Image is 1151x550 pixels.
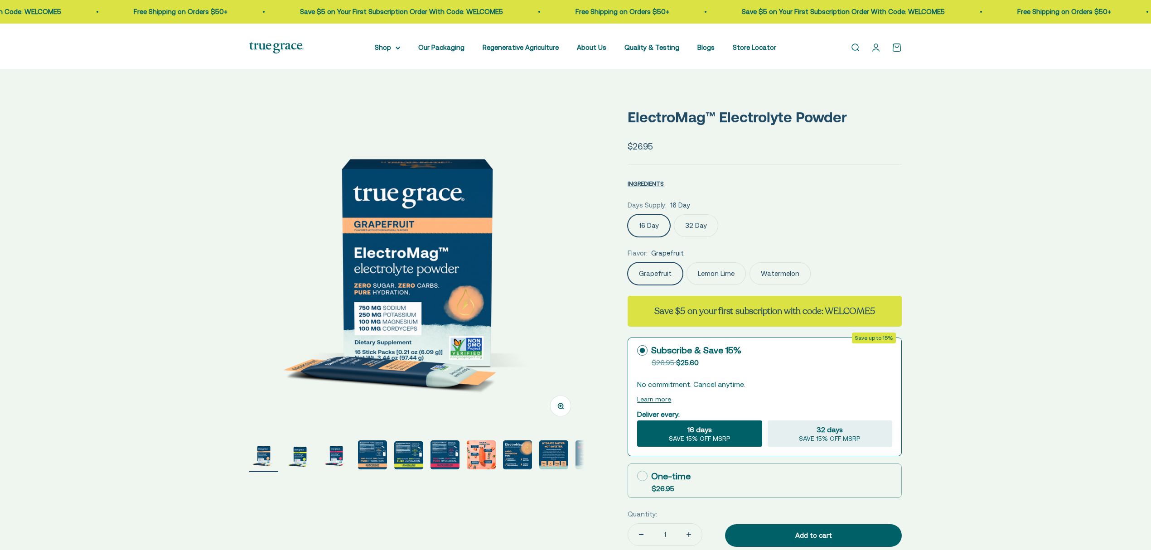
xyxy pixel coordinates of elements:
img: Everyone needs true hydration. From your extreme athletes to you weekend warriors, ElectroMag giv... [539,440,568,469]
span: 16 Day [670,200,690,211]
p: Save $5 on Your First Subscription Order With Code: WELCOME5 [263,6,466,17]
button: Decrease quantity [628,524,654,545]
button: Go to item 6 [430,440,459,472]
a: Store Locator [733,43,776,51]
button: Go to item 7 [467,440,496,472]
span: INGREDIENTS [628,180,664,187]
a: Regenerative Agriculture [483,43,559,51]
img: ElectroMag™ [430,440,459,469]
button: Go to item 1 [249,440,278,472]
img: ElectroMag™ [394,441,423,469]
img: Magnesium for heart health and stress support* Chloride to support pH balance and oxygen flow* So... [467,440,496,469]
a: Blogs [697,43,715,51]
strong: Save $5 on your first subscription with code: WELCOME5 [654,305,875,317]
a: Quality & Testing [624,43,679,51]
button: Go to item 9 [539,440,568,472]
legend: Days Supply: [628,200,667,211]
img: ElectroMag™ [285,440,314,469]
img: ElectroMag™ [322,440,351,469]
a: Free Shipping on Orders $50+ [539,8,633,15]
button: Go to item 8 [503,440,532,472]
button: Go to item 5 [394,441,423,472]
button: Go to item 3 [322,440,351,472]
p: Save $5 on Your First Subscription Order With Code: WELCOME5 [705,6,908,17]
legend: Flavor: [628,248,648,259]
summary: Shop [375,42,400,53]
img: ElectroMag™ [249,95,584,429]
div: Add to cart [743,530,884,541]
button: Add to cart [725,524,902,547]
button: Go to item 2 [285,440,314,472]
p: ElectroMag™ Electrolyte Powder [628,106,902,129]
img: Rapid Hydration For: - Exercise endurance* - Stress support* - Electrolyte replenishment* - Muscl... [503,440,532,469]
a: Free Shipping on Orders $50+ [97,8,191,15]
button: INGREDIENTS [628,178,664,189]
label: Quantity: [628,509,657,520]
sale-price: $26.95 [628,140,653,153]
button: Go to item 10 [575,440,605,472]
a: Free Shipping on Orders $50+ [981,8,1074,15]
img: 750 mg sodium for fluid balance and cellular communication.* 250 mg potassium supports blood pres... [358,440,387,469]
img: ElectroMag™ [575,440,605,469]
a: Our Packaging [418,43,464,51]
img: ElectroMag™ [249,440,278,469]
span: Grapefruit [651,248,684,259]
button: Increase quantity [676,524,702,545]
a: About Us [577,43,606,51]
button: Go to item 4 [358,440,387,472]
